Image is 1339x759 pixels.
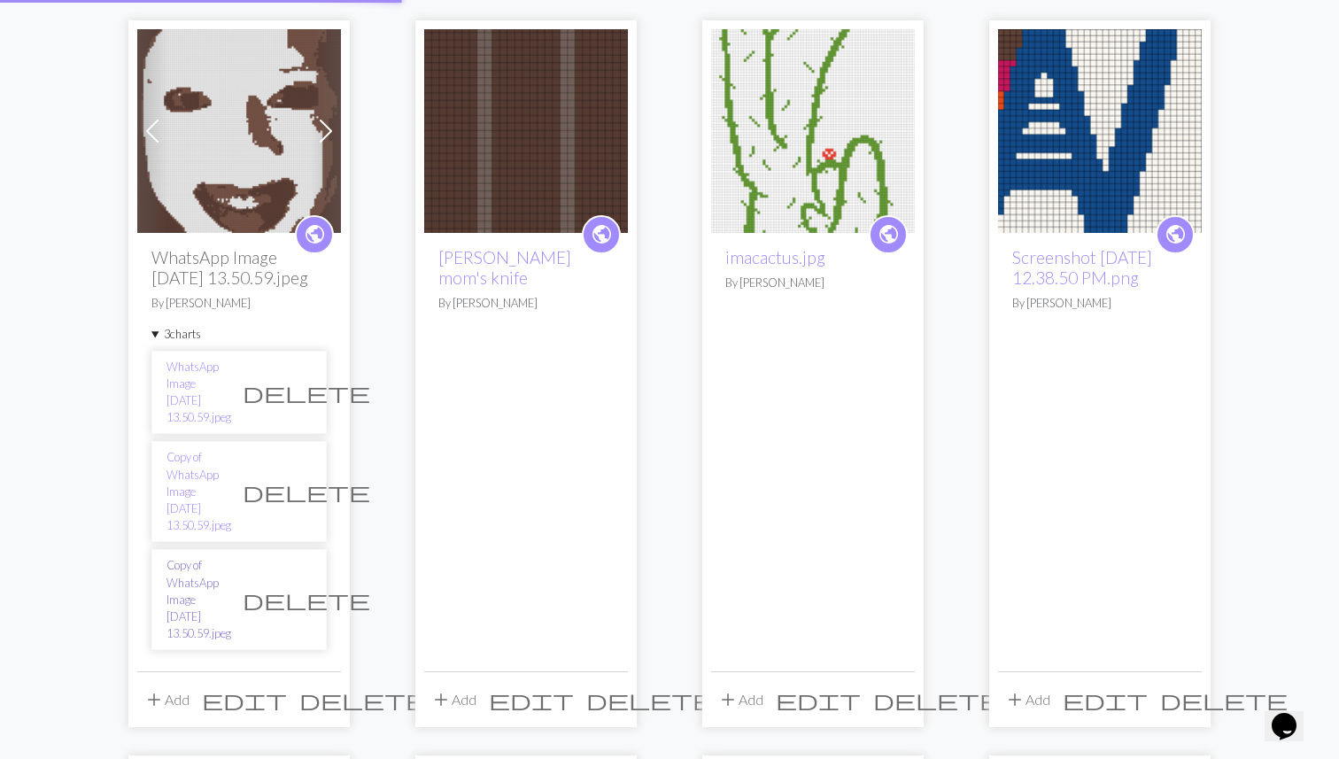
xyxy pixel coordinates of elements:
[869,215,908,254] a: public
[1012,247,1152,288] a: Screenshot [DATE] 12.38.50 PM.png
[243,479,370,504] span: delete
[231,376,382,409] button: Delete chart
[243,380,370,405] span: delete
[776,689,861,710] i: Edit
[711,683,770,716] button: Add
[725,247,825,267] a: imacactus.jpg
[243,587,370,612] span: delete
[998,683,1056,716] button: Add
[438,295,614,312] p: By [PERSON_NAME]
[202,689,287,710] i: Edit
[878,217,900,252] i: public
[304,217,326,252] i: public
[1165,221,1187,248] span: public
[151,247,327,288] h2: WhatsApp Image [DATE] 13.50.59.jpeg
[878,221,900,248] span: public
[424,120,628,137] a: cole sprouse's mom's knife
[430,687,452,712] span: add
[591,217,613,252] i: public
[1165,217,1187,252] i: public
[295,215,334,254] a: public
[998,120,1202,137] a: Screenshot 2025-03-28 12.38.50 PM.png
[424,29,628,233] img: cole sprouse's mom's knife
[202,687,287,712] span: edit
[137,120,341,137] a: WhatsApp Image 2025-09-01 at 13.50.59.jpeg
[580,683,720,716] button: Delete
[304,221,326,248] span: public
[725,275,901,291] p: By [PERSON_NAME]
[151,326,327,343] summary: 3charts
[873,687,1001,712] span: delete
[1265,688,1321,741] iframe: chat widget
[1063,689,1148,710] i: Edit
[489,689,574,710] i: Edit
[293,683,433,716] button: Delete
[143,687,165,712] span: add
[711,120,915,137] a: Copy of IMG-20250605-WA0000.jpg
[711,29,915,233] img: Copy of IMG-20250605-WA0000.jpg
[1063,687,1148,712] span: edit
[1004,687,1026,712] span: add
[483,683,580,716] button: Edit
[166,359,231,427] a: WhatsApp Image [DATE] 13.50.59.jpeg
[998,29,1202,233] img: Screenshot 2025-03-28 12.38.50 PM.png
[438,247,571,288] a: [PERSON_NAME] mom's knife
[231,475,382,508] button: Delete chart
[424,683,483,716] button: Add
[770,683,867,716] button: Edit
[166,449,231,534] a: Copy of WhatsApp Image [DATE] 13.50.59.jpeg
[151,295,327,312] p: By [PERSON_NAME]
[586,687,714,712] span: delete
[1154,683,1294,716] button: Delete
[776,687,861,712] span: edit
[166,557,231,642] a: Copy of WhatsApp Image [DATE] 13.50.59.jpeg
[196,683,293,716] button: Edit
[1056,683,1154,716] button: Edit
[1156,215,1195,254] a: public
[231,583,382,616] button: Delete chart
[717,687,739,712] span: add
[582,215,621,254] a: public
[1012,295,1188,312] p: By [PERSON_NAME]
[867,683,1007,716] button: Delete
[591,221,613,248] span: public
[137,683,196,716] button: Add
[299,687,427,712] span: delete
[137,29,341,233] img: WhatsApp Image 2025-09-01 at 13.50.59.jpeg
[1160,687,1288,712] span: delete
[489,687,574,712] span: edit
